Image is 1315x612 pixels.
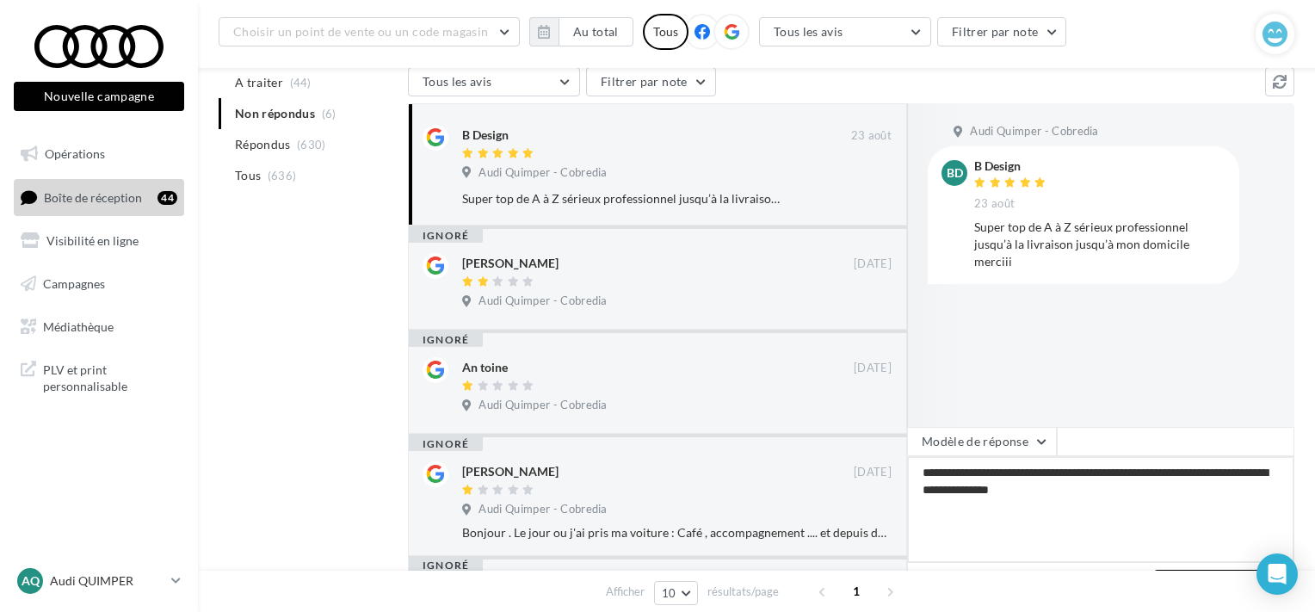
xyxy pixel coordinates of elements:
[423,74,492,89] span: Tous les avis
[50,572,164,590] p: Audi QUIMPER
[10,223,188,259] a: Visibilité en ligne
[409,229,483,243] div: ignoré
[44,189,142,204] span: Boîte de réception
[46,233,139,248] span: Visibilité en ligne
[10,266,188,302] a: Campagnes
[462,127,509,144] div: B Design
[854,361,892,376] span: [DATE]
[10,309,188,345] a: Médiathèque
[43,318,114,333] span: Médiathèque
[462,463,559,480] div: [PERSON_NAME]
[14,565,184,597] a: AQ Audi QUIMPER
[235,74,283,91] span: A traiter
[478,502,607,517] span: Audi Quimper - Cobredia
[43,276,105,291] span: Campagnes
[974,160,1050,172] div: B Design
[759,17,931,46] button: Tous les avis
[462,190,780,207] div: Super top de A à Z sérieux professionnel jusqu’à la livraison jusqu’à mon domicile merciii
[14,82,184,111] button: Nouvelle campagne
[10,136,188,172] a: Opérations
[409,437,483,451] div: ignoré
[662,586,676,600] span: 10
[707,584,779,600] span: résultats/page
[654,581,698,605] button: 10
[10,351,188,402] a: PLV et print personnalisable
[235,167,261,184] span: Tous
[586,67,716,96] button: Filtrer par note
[907,427,1057,456] button: Modèle de réponse
[409,333,483,347] div: ignoré
[233,24,488,39] span: Choisir un point de vente ou un code magasin
[408,67,580,96] button: Tous les avis
[268,169,297,182] span: (636)
[235,136,291,153] span: Répondus
[643,14,688,50] div: Tous
[947,164,963,182] span: BD
[854,465,892,480] span: [DATE]
[409,559,483,572] div: ignoré
[462,524,892,541] div: Bonjour . Le jour ou j'ai pris ma voiture : Café , accompagnement .... et depuis dėlaisement de t...
[43,358,177,395] span: PLV et print personnalisable
[854,257,892,272] span: [DATE]
[529,17,633,46] button: Au total
[10,179,188,216] a: Boîte de réception44
[462,255,559,272] div: [PERSON_NAME]
[478,294,607,309] span: Audi Quimper - Cobredia
[157,191,177,205] div: 44
[843,578,870,605] span: 1
[297,138,326,151] span: (630)
[22,572,40,590] span: AQ
[851,128,892,144] span: 23 août
[970,124,1098,139] span: Audi Quimper - Cobredia
[559,17,633,46] button: Au total
[1256,553,1298,595] div: Open Intercom Messenger
[478,165,607,181] span: Audi Quimper - Cobredia
[774,24,843,39] span: Tous les avis
[462,359,508,376] div: An toine
[974,196,1015,212] span: 23 août
[45,146,105,161] span: Opérations
[937,17,1067,46] button: Filtrer par note
[478,398,607,413] span: Audi Quimper - Cobredia
[219,17,520,46] button: Choisir un point de vente ou un code magasin
[974,219,1225,270] div: Super top de A à Z sérieux professionnel jusqu’à la livraison jusqu’à mon domicile merciii
[606,584,645,600] span: Afficher
[290,76,312,90] span: (44)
